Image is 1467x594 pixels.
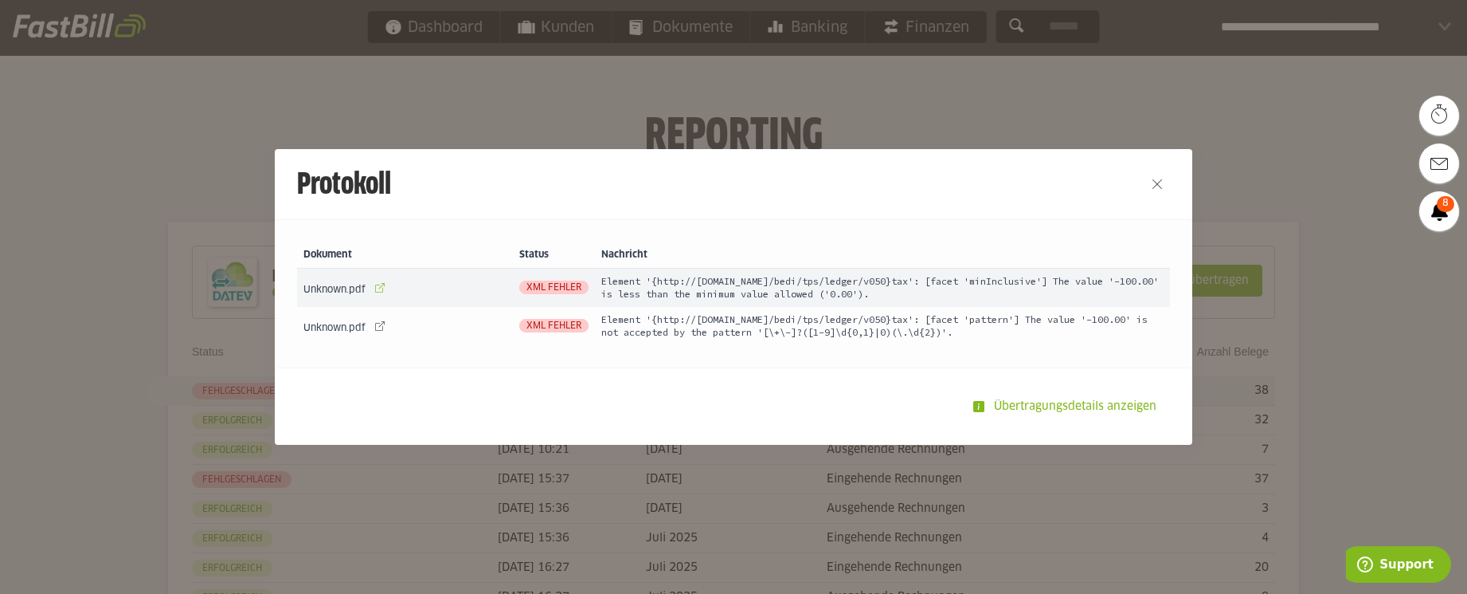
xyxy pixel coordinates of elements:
[303,324,366,333] span: Unknown.pdf
[595,307,1170,345] td: Element '{http://[DOMAIN_NAME]/bedi/tps/ledger/v050}tax': [facet 'pattern'] The value '-100.00' i...
[513,242,595,269] th: Status
[1346,546,1451,586] iframe: Öffnet ein Widget, in dem Sie weitere Informationen finden
[519,319,589,332] span: XML Fehler
[963,391,1170,423] sl-button: Übertragungsdetails anzeigen
[369,315,391,337] sl-icon-button: Unknown.pdf
[1419,191,1459,231] a: 8
[595,269,1170,307] td: Element '{http://[DOMAIN_NAME]/bedi/tps/ledger/v050}tax': [facet 'minInclusive'] The value '-100....
[519,281,589,294] span: XML Fehler
[297,242,513,269] th: Dokument
[303,285,366,295] span: Unknown.pdf
[369,277,391,299] sl-icon-button: Unknown.pdf
[595,242,1170,269] th: Nachricht
[1437,196,1454,212] span: 8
